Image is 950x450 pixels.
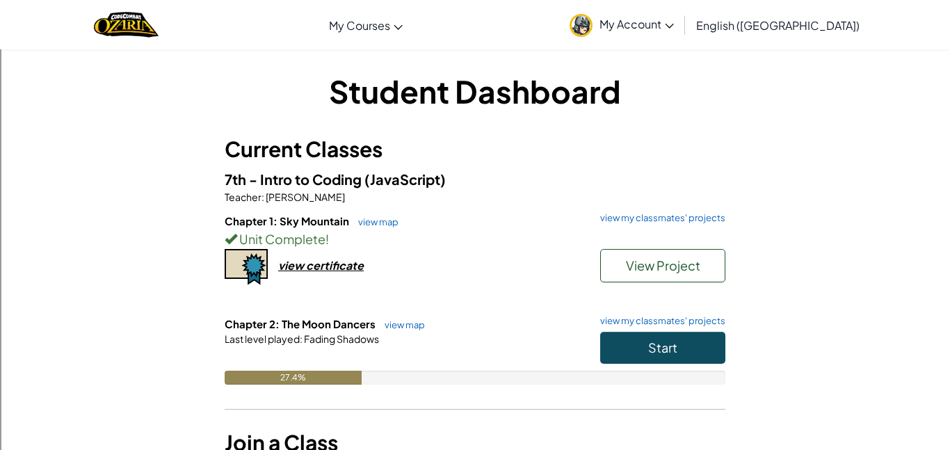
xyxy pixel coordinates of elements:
[689,6,867,44] a: English ([GEOGRAPHIC_DATA])
[696,18,860,33] span: English ([GEOGRAPHIC_DATA])
[329,18,390,33] span: My Courses
[599,17,674,31] span: My Account
[563,3,681,47] a: My Account
[570,14,593,37] img: avatar
[322,6,410,44] a: My Courses
[94,10,159,39] img: Home
[94,10,159,39] a: Ozaria by CodeCombat logo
